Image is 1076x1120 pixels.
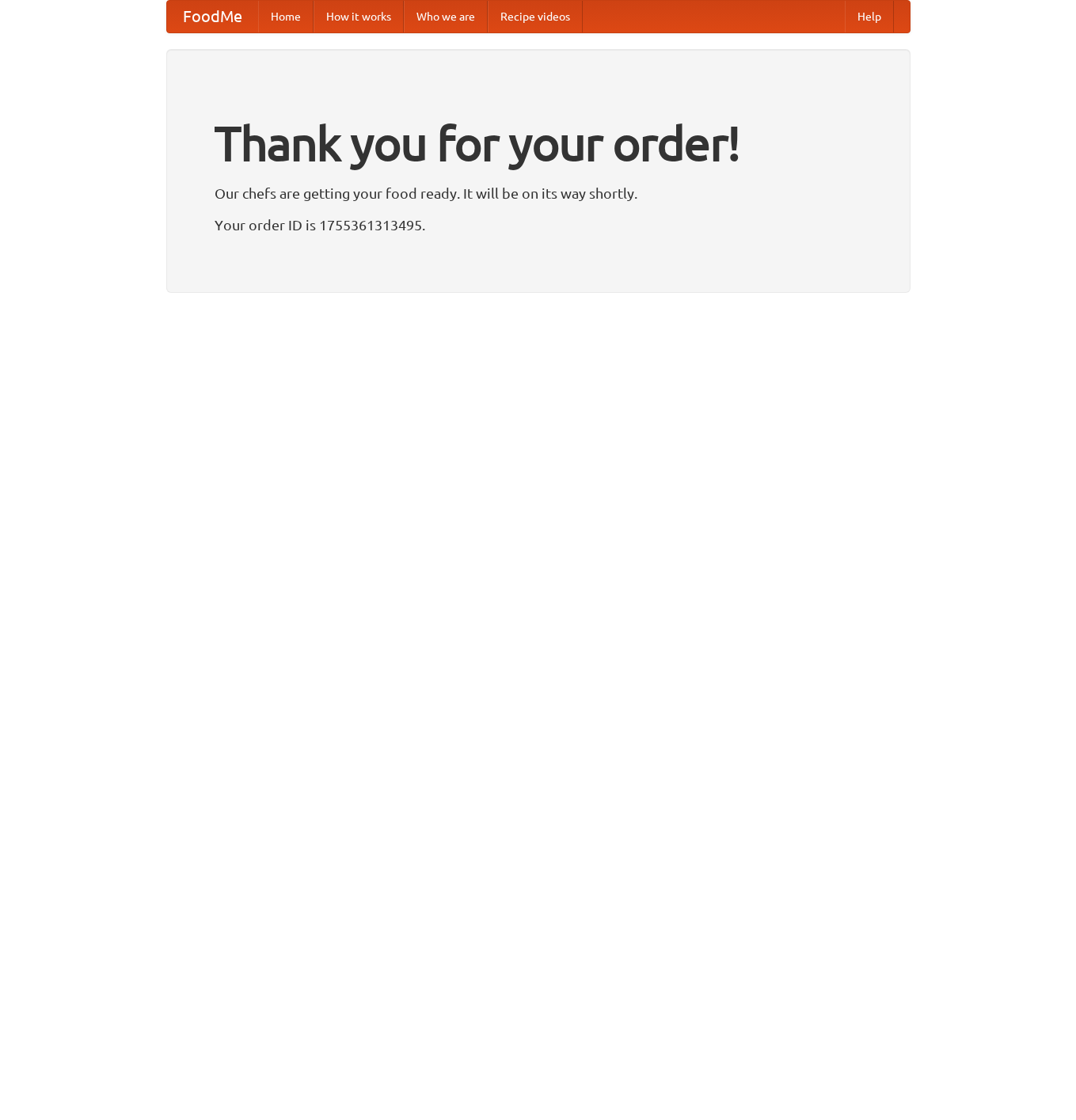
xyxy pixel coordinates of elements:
a: Help [845,1,894,32]
p: Our chefs are getting your food ready. It will be on its way shortly. [215,181,862,205]
p: Your order ID is 1755361313495. [215,213,862,237]
a: FoodMe [167,1,258,32]
a: Who we are [404,1,488,32]
a: Home [258,1,314,32]
a: How it works [314,1,404,32]
a: Recipe videos [488,1,583,32]
h1: Thank you for your order! [215,105,862,181]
